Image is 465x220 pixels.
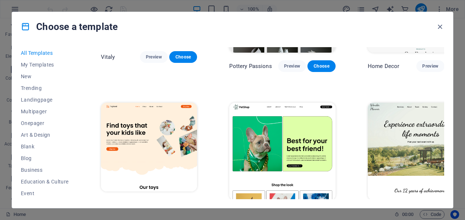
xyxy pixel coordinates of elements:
[21,141,69,152] button: Blank
[21,190,69,196] span: Event
[21,117,69,129] button: Onepager
[21,144,69,149] span: Blank
[21,152,69,164] button: Blog
[313,63,329,69] span: Choose
[422,63,438,69] span: Preview
[21,109,69,114] span: Multipager
[21,176,69,187] button: Education & Culture
[21,50,69,56] span: All Templates
[21,187,69,199] button: Event
[21,167,69,173] span: Business
[21,62,69,68] span: My Templates
[175,54,191,60] span: Choose
[101,103,197,191] img: Toyland
[21,82,69,94] button: Trending
[21,73,69,79] span: New
[284,63,300,69] span: Preview
[21,164,69,176] button: Business
[21,106,69,117] button: Multipager
[21,120,69,126] span: Onepager
[169,199,197,211] button: Choose
[21,47,69,59] button: All Templates
[21,179,69,185] span: Education & Culture
[21,21,118,33] h4: Choose a template
[368,62,399,70] p: Home Decor
[21,59,69,71] button: My Templates
[140,51,168,63] button: Preview
[101,53,115,61] p: Vitaly
[21,129,69,141] button: Art & Design
[169,51,197,63] button: Choose
[21,155,69,161] span: Blog
[21,85,69,91] span: Trending
[21,97,69,103] span: Landingpage
[278,60,306,72] button: Preview
[146,54,162,60] span: Preview
[21,71,69,82] button: New
[229,62,272,70] p: Pottery Passions
[229,103,335,201] img: Pet Shop
[21,132,69,138] span: Art & Design
[140,199,168,211] button: Preview
[21,94,69,106] button: Landingpage
[307,60,335,72] button: Choose
[416,60,444,72] button: Preview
